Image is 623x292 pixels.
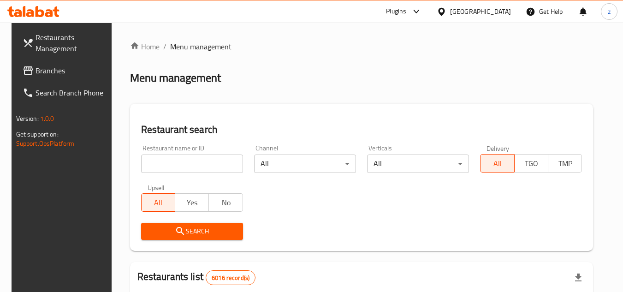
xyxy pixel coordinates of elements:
button: Yes [175,193,209,212]
label: Delivery [487,145,510,151]
a: Support.OpsPlatform [16,137,75,149]
span: Get support on: [16,128,59,140]
span: 1.0.0 [40,113,54,125]
div: Export file [567,267,589,289]
span: No [213,196,239,209]
div: Plugins [386,6,406,17]
button: TGO [514,154,548,173]
div: All [254,155,356,173]
input: Search for restaurant name or ID.. [141,155,243,173]
button: All [141,193,175,212]
span: Version: [16,113,39,125]
a: Search Branch Phone [15,82,116,104]
div: [GEOGRAPHIC_DATA] [450,6,511,17]
label: Upsell [148,184,165,191]
span: Menu management [170,41,231,52]
span: Branches [36,65,108,76]
span: Search Branch Phone [36,87,108,98]
h2: Menu management [130,71,221,85]
span: All [145,196,172,209]
button: All [480,154,514,173]
span: TMP [552,157,578,170]
span: 6016 record(s) [206,274,255,282]
h2: Restaurants list [137,270,256,285]
a: Home [130,41,160,52]
span: Search [148,226,236,237]
span: Restaurants Management [36,32,108,54]
a: Branches [15,60,116,82]
a: Restaurants Management [15,26,116,60]
span: TGO [518,157,545,170]
button: Search [141,223,243,240]
span: Yes [179,196,205,209]
nav: breadcrumb [130,41,593,52]
span: All [484,157,510,170]
li: / [163,41,166,52]
h2: Restaurant search [141,123,582,137]
button: No [208,193,243,212]
div: All [367,155,469,173]
span: z [608,6,611,17]
div: Total records count [206,270,255,285]
button: TMP [548,154,582,173]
